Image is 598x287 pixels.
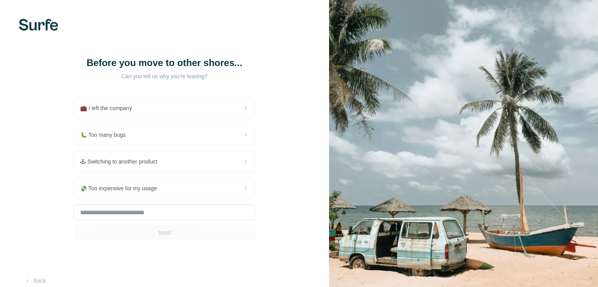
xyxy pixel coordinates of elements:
[86,72,243,80] p: Can you tell us why you're leaving?
[80,184,163,192] span: 💸 Too expensive for my usage
[80,104,138,112] span: 💼 I left the company
[80,131,132,139] span: 🐛 Too many bugs
[80,158,163,166] span: 🕹 Switching to another product
[86,57,243,69] h1: Before you move to other shores...
[19,19,58,31] img: Surfe's logo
